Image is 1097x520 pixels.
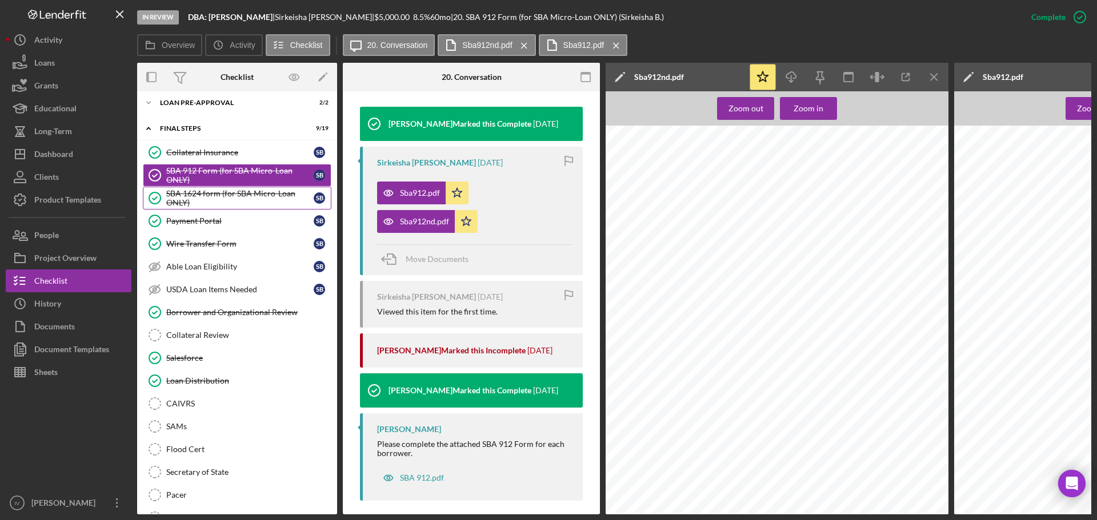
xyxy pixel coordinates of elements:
[266,34,330,56] button: Checklist
[166,216,314,225] div: Payment Portal
[166,445,331,454] div: Flood Cert
[34,120,72,146] div: Long-Term
[314,215,325,227] div: S B
[162,41,195,50] label: Overview
[34,74,58,100] div: Grants
[6,224,131,247] button: People
[374,13,413,22] div: $5,000.00
[780,97,837,120] button: Zoom in
[143,415,331,438] a: SAMs
[377,307,498,316] div: Viewed this item for the first time.
[983,72,1023,82] div: Sba912.pdf
[462,41,512,50] label: Sba912nd.pdf
[6,338,131,361] button: Document Templates
[308,99,329,106] div: 2 / 2
[166,330,331,340] div: Collateral Review
[34,188,101,214] div: Product Templates
[6,74,131,97] button: Grants
[34,315,75,341] div: Documents
[230,41,255,50] label: Activity
[539,34,628,56] button: Sba912.pdf
[6,315,131,338] button: Documents
[143,369,331,392] a: Loan Distribution
[451,13,664,22] div: | 20. SBA 912 Form (for SBA Micro-Loan ONLY) (Sirkeisha B.)
[188,12,273,22] b: DBA: [PERSON_NAME]
[314,238,325,249] div: S B
[442,72,502,82] div: 20. Conversation
[6,29,131,51] button: Activity
[377,425,441,434] div: [PERSON_NAME]
[413,13,430,22] div: 8.5 %
[34,361,58,386] div: Sheets
[377,158,476,167] div: Sirkeisha [PERSON_NAME]
[400,473,444,482] div: SBA 912.pdf
[389,386,531,395] div: [PERSON_NAME] Marked this Complete
[527,346,552,355] time: 2025-08-01 17:52
[166,353,331,362] div: Salesforce
[6,143,131,166] button: Dashboard
[143,141,331,164] a: Collateral InsuranceSB
[143,346,331,369] a: Salesforce
[143,461,331,483] a: Secretary of State
[1058,470,1086,497] div: Open Intercom Messenger
[533,386,558,395] time: 2025-08-01 17:51
[143,301,331,324] a: Borrower and Organizational Review
[377,245,480,273] button: Move Documents
[34,224,59,249] div: People
[377,466,450,489] button: SBA 912.pdf
[166,189,314,207] div: SBA 1624 form (for SBA Micro-Loan ONLY)
[166,422,331,431] div: SAMs
[406,254,469,264] span: Move Documents
[34,166,59,191] div: Clients
[6,188,131,211] button: Product Templates
[34,292,61,318] div: History
[34,97,77,123] div: Educational
[1031,6,1066,29] div: Complete
[29,491,103,517] div: [PERSON_NAME]
[166,239,314,248] div: Wire Transfer Form
[6,491,131,514] button: IV[PERSON_NAME]
[34,143,73,168] div: Dashboard
[6,247,131,269] button: Project Overview
[377,440,571,458] div: Please complete the attached SBA 912 Form for each borrower.
[377,346,526,355] div: [PERSON_NAME] Marked this Incomplete
[137,10,179,25] div: In Review
[166,308,331,317] div: Borrower and Organizational Review
[377,182,469,204] button: Sba912.pdf
[563,41,604,50] label: Sba912.pdf
[205,34,262,56] button: Activity
[166,376,331,385] div: Loan Distribution
[6,361,131,384] button: Sheets
[314,192,325,204] div: S B
[166,262,314,271] div: Able Loan Eligibility
[367,41,428,50] label: 20. Conversation
[1020,6,1091,29] button: Complete
[6,97,131,120] button: Educational
[143,392,331,415] a: CAIVRS
[166,467,331,477] div: Secretary of State
[166,399,331,408] div: CAIVRS
[400,217,449,226] div: Sba912nd.pdf
[143,278,331,301] a: USDA Loan Items NeededSB
[143,232,331,255] a: Wire Transfer FormSB
[34,338,109,364] div: Document Templates
[314,147,325,158] div: S B
[290,41,323,50] label: Checklist
[160,125,300,132] div: FINAL STEPS
[6,269,131,292] button: Checklist
[478,292,503,301] time: 2025-08-01 18:05
[377,292,476,301] div: Sirkeisha [PERSON_NAME]
[166,490,331,499] div: Pacer
[438,34,535,56] button: Sba912nd.pdf
[6,51,131,74] a: Loans
[166,285,314,294] div: USDA Loan Items Needed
